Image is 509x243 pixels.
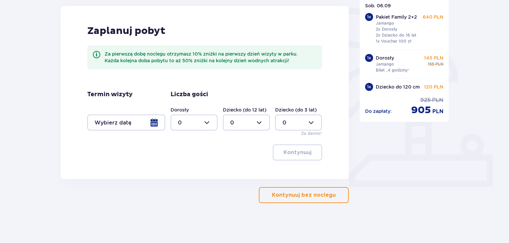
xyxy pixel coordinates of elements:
p: Kontynuuj bez noclegu [272,191,336,199]
p: 155 [428,61,434,67]
p: Liczba gości [171,91,208,99]
p: PLN [432,97,443,104]
p: 2x Dorosły 2x Dziecko do 16 lat 1x Voucher 100 zł [376,26,416,44]
p: Do zapłaty : [365,108,392,115]
p: 130 [427,90,434,96]
p: Jamango [376,20,394,26]
p: Termin wizyty [87,91,133,99]
label: Dziecko (do 3 lat) [275,107,317,113]
p: Dziecko do 120 cm [376,84,420,90]
label: Dziecko (do 12 lat) [223,107,266,113]
p: Bilet „4 godziny” [376,67,410,73]
p: Sob. 06.09 [365,2,391,9]
p: Pakiet Family 2+2 [376,14,417,20]
p: 640 PLN [423,14,443,20]
p: Zaplanuj pobyt [87,25,166,37]
p: 120 PLN [424,84,443,90]
p: Dorosły [376,55,394,61]
p: Jamango [376,61,394,67]
p: 925 [420,97,431,104]
p: PLN [435,61,443,67]
button: Kontynuuj bez noclegu [259,187,349,203]
p: PLN [432,108,443,115]
div: 1 x [365,83,373,91]
div: Za pierwszą dobę noclegu otrzymasz 10% zniżki na pierwszy dzień wizyty w parku. Każda kolejna dob... [105,51,317,64]
p: 905 [411,104,431,117]
p: PLN [435,90,443,96]
div: 1 x [365,13,373,21]
label: Dorosły [171,107,189,113]
button: Kontynuuj [273,144,322,160]
p: Kontynuuj [283,149,311,156]
p: Jamango [376,90,394,96]
div: 1 x [365,54,373,62]
p: 145 PLN [424,55,443,61]
p: Za darmo! [301,130,322,136]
